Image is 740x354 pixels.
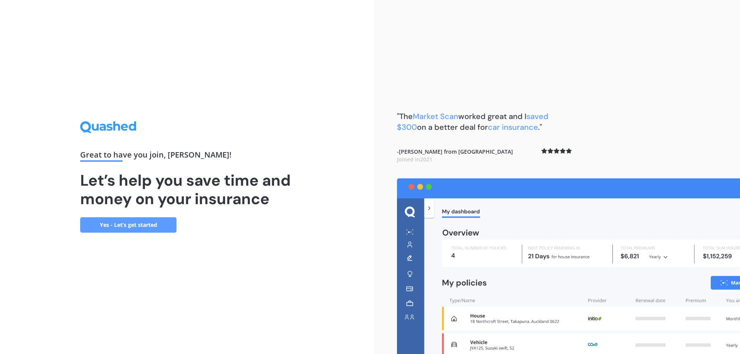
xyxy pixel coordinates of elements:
span: Joined in 2021 [397,156,432,163]
h1: Let’s help you save time and money on your insurance [80,171,294,208]
span: saved $300 [397,111,548,132]
img: dashboard.webp [397,178,740,354]
div: Great to have you join , [PERSON_NAME] ! [80,151,294,162]
span: car insurance [488,122,538,132]
span: Market Scan [413,111,458,121]
a: Yes - Let’s get started [80,217,177,233]
b: "The worked great and I on a better deal for ." [397,111,548,132]
b: - [PERSON_NAME] from [GEOGRAPHIC_DATA] [397,148,513,163]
